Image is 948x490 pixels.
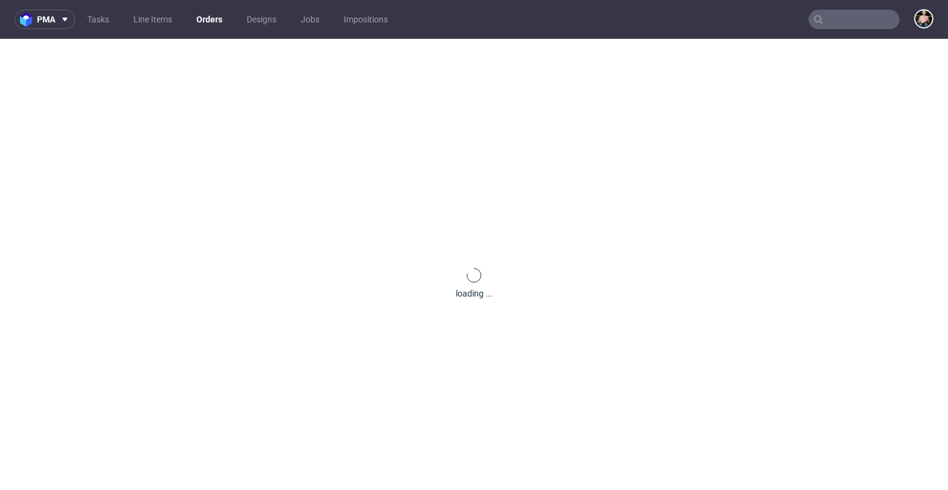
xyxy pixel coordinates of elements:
[20,13,37,27] img: logo
[37,15,55,24] span: pma
[80,10,116,29] a: Tasks
[126,10,179,29] a: Line Items
[456,287,493,300] div: loading ...
[915,10,932,27] img: Marta Tomaszewska
[239,10,284,29] a: Designs
[189,10,230,29] a: Orders
[293,10,327,29] a: Jobs
[15,10,75,29] button: pma
[336,10,395,29] a: Impositions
